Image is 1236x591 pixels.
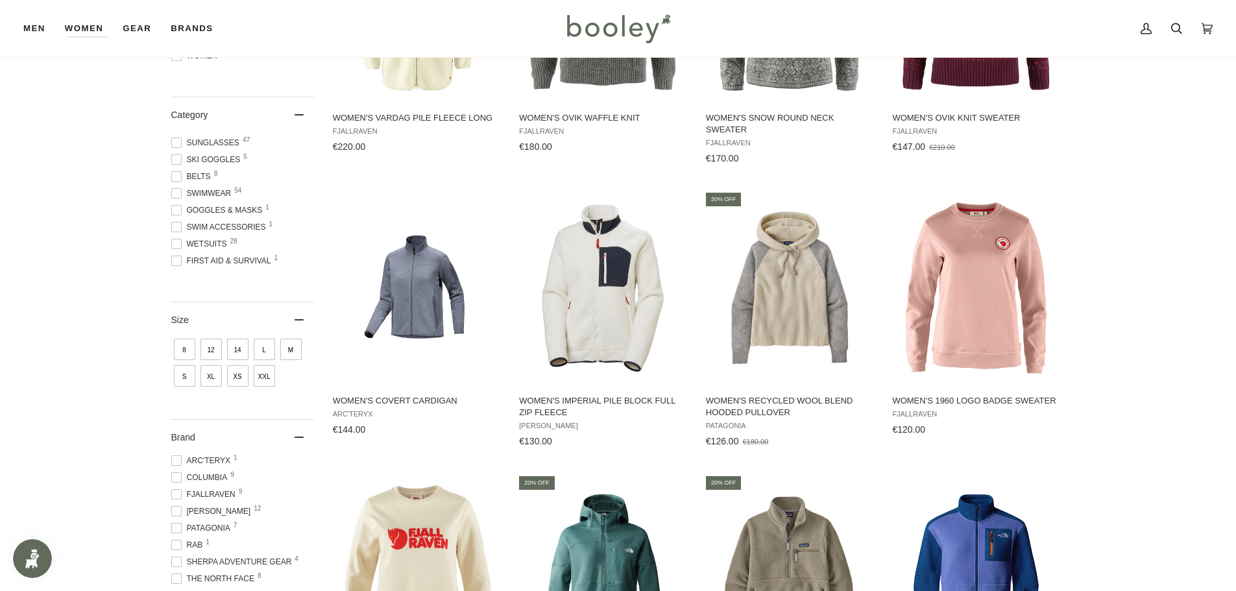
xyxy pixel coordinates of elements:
span: Size: 12 [200,339,222,360]
img: Booley [561,10,675,47]
span: 1 [206,539,210,546]
span: 1 [265,204,269,211]
span: First Aid & Survival [171,255,275,267]
span: 12 [254,505,261,512]
span: Women's Ovik Knit Sweater [892,112,1060,124]
span: Size: L [254,339,275,360]
span: Size: 8 [174,339,195,360]
span: Wetsuits [171,238,231,250]
a: Women's Recycled Wool Blend Hooded Pullover [704,191,876,452]
span: 1 [269,221,273,228]
span: 9 [230,472,234,478]
span: 1 [274,255,278,261]
img: Helly Hansen Women's Imperial Pile Block Full Zip Fleece Snow - Booley Galway [517,202,689,374]
span: Ski Goggles [171,154,245,165]
span: Women's Snow Round Neck Sweater [706,112,874,136]
span: Women's Ovik Waffle Knit [519,112,687,124]
span: €170.00 [706,153,739,163]
span: [PERSON_NAME] [519,422,687,430]
span: Fjallraven [333,127,501,136]
span: Women's Imperial Pile Block Full Zip Fleece [519,395,687,418]
span: €180.00 [742,438,768,446]
img: Patagonia Women's Recycled Wool Blend Hooded Pullover Dyno White - Booley Galway [704,202,876,374]
span: Fjallraven [519,127,687,136]
span: Swimwear [171,187,236,199]
span: Size: 14 [227,339,248,360]
a: Women's Covert Cardigan [331,191,503,440]
span: Women's Covert Cardigan [333,395,501,407]
span: Arc'teryx [333,410,501,418]
span: Fjallraven [892,410,1060,418]
span: €144.00 [333,424,366,435]
span: Columbia [171,472,232,483]
span: Men [23,22,45,35]
span: 9 [239,488,243,495]
span: Size: XS [227,365,248,387]
span: €147.00 [892,141,925,152]
span: €220.00 [333,141,366,152]
span: Arc'teryx [171,455,234,466]
span: Brand [171,432,195,442]
span: Brands [171,22,213,35]
span: 8 [214,171,218,177]
div: 20% off [706,476,742,490]
span: Category [171,110,208,120]
span: Size: XL [200,365,222,387]
span: €130.00 [519,436,552,446]
span: Fjallraven [892,127,1060,136]
div: 20% off [519,476,555,490]
div: 30% off [706,193,742,206]
span: Sunglasses [171,137,243,149]
span: Gear [123,22,151,35]
span: Fjallraven [171,488,239,500]
span: Size: M [280,339,302,360]
a: Women's 1960 Logo Badge Sweater [890,191,1062,440]
span: Women [65,22,103,35]
span: 4 [295,556,298,562]
span: €180.00 [519,141,552,152]
span: Rab [171,539,207,551]
span: [PERSON_NAME] [171,505,255,517]
a: Women's Imperial Pile Block Full Zip Fleece [517,191,689,452]
span: Women's Recycled Wool Blend Hooded Pullover [706,395,874,418]
img: Fjallraven Women's 1960 Logo Badge Sweater Chalk Rose - Booley Galway [890,202,1062,374]
span: Patagonia [706,422,874,430]
span: Size: S [174,365,195,387]
span: 1 [234,455,237,461]
img: Arc'teryx Women's Covert Cardigan Stratus Heather - Booley Galway [331,202,503,374]
span: Size: XXL [254,365,275,387]
span: 8 [258,573,261,579]
span: 7 [234,522,237,529]
span: Patagonia [171,522,234,534]
iframe: Button to open loyalty program pop-up [13,539,52,578]
span: 28 [230,238,237,245]
span: Size [171,315,189,325]
span: €210.00 [929,143,955,151]
span: €120.00 [892,424,925,435]
span: Goggles & Masks [171,204,267,216]
span: Fjallraven [706,139,874,147]
span: Women's Vardag Pile Fleece Long [333,112,501,124]
span: The North Face [171,573,258,585]
span: 54 [234,187,241,194]
span: Belts [171,171,215,182]
span: Swim Accessories [171,221,270,233]
span: €126.00 [706,436,739,446]
span: Sherpa Adventure Gear [171,556,296,568]
span: 47 [243,137,250,143]
span: 5 [243,154,247,160]
span: Women's 1960 Logo Badge Sweater [892,395,1060,407]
